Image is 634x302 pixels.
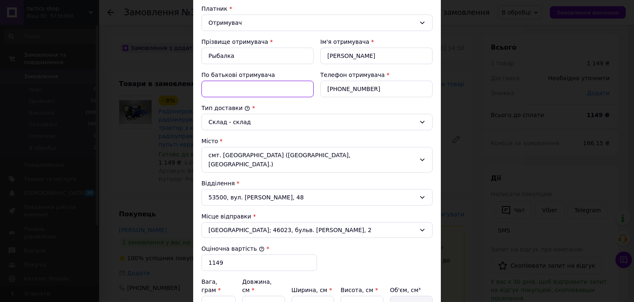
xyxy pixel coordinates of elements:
[201,179,433,187] div: Відділення
[201,278,221,293] label: Вага, грам
[201,104,433,112] div: Тип доставки
[320,81,433,97] input: +380
[201,72,275,78] label: По батькові отримувача
[320,72,385,78] label: Телефон отримувача
[390,286,433,294] div: Об'єм, см³
[208,18,416,27] div: Отримувач
[242,278,272,293] label: Довжина, см
[201,189,433,206] div: 53500, вул. [PERSON_NAME], 48
[201,147,433,173] div: смт. [GEOGRAPHIC_DATA] ([GEOGRAPHIC_DATA], [GEOGRAPHIC_DATA].)
[291,287,332,293] label: Ширина, см
[201,212,433,221] div: Місце відправки
[320,38,369,45] label: Ім'я отримувача
[341,287,378,293] label: Висота, см
[201,38,268,45] label: Прізвище отримувача
[201,137,433,145] div: Місто
[201,245,265,252] label: Оціночна вартість
[208,226,416,234] span: [GEOGRAPHIC_DATA]; 46023, бульв. [PERSON_NAME], 2
[201,5,433,13] div: Платник
[208,117,416,127] div: Склад - склад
